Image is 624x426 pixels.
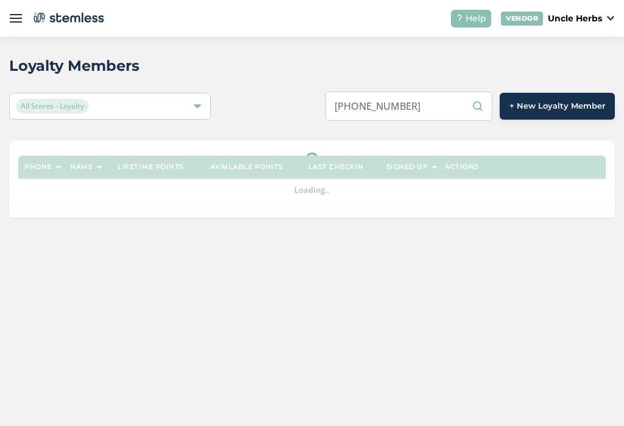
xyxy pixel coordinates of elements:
[501,12,543,26] div: VENDOR
[500,93,615,120] button: + New Loyalty Member
[10,12,22,24] img: icon-menu-open-1b7a8edd.svg
[456,15,463,22] img: icon-help-white-03924b79.svg
[31,9,104,27] img: logo-dark-0685b13c.svg
[466,12,486,25] span: Help
[325,92,492,121] input: Search
[548,12,602,25] p: Uncle Herbs
[9,55,140,77] h2: Loyalty Members
[607,16,614,21] img: icon_down-arrow-small-66adaf34.svg
[563,367,624,426] iframe: Chat Widget
[16,99,89,114] span: All Stores - Loyalty
[509,100,605,112] span: + New Loyalty Member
